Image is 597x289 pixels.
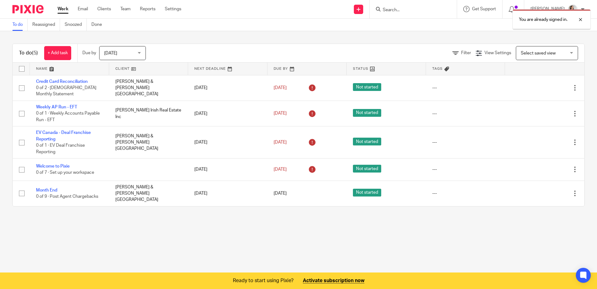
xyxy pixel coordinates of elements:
[432,111,499,117] div: ---
[32,50,38,55] span: (5)
[36,194,98,199] span: 0 of 9 · Post Agent Chargebacks
[36,79,88,84] a: Credit Card Reconciliation
[353,109,381,117] span: Not started
[36,86,96,97] span: 0 of 2 · [DEMOGRAPHIC_DATA] Monthly Statement
[36,164,70,168] a: Welcome to Pixie
[104,51,117,55] span: [DATE]
[521,51,556,55] span: Select saved view
[109,181,188,206] td: [PERSON_NAME] & [PERSON_NAME] [GEOGRAPHIC_DATA]
[274,86,287,90] span: [DATE]
[353,83,381,91] span: Not started
[12,5,44,13] img: Pixie
[120,6,131,12] a: Team
[109,75,188,101] td: [PERSON_NAME] & [PERSON_NAME] [GEOGRAPHIC_DATA]
[353,165,381,173] span: Not started
[36,111,100,122] span: 0 of 1 · Weekly Accounts Payable Run - EFT
[432,85,499,91] div: ---
[91,19,107,31] a: Done
[32,19,60,31] a: Reassigned
[97,6,111,12] a: Clients
[12,19,28,31] a: To do
[188,101,267,126] td: [DATE]
[36,105,77,109] a: Weekly AP Run - EFT
[188,75,267,101] td: [DATE]
[188,159,267,181] td: [DATE]
[432,139,499,145] div: ---
[44,46,71,60] a: + Add task
[109,101,188,126] td: [PERSON_NAME] Irish Real Estate Inc
[519,17,567,23] p: You are already signed in.
[36,188,57,192] a: Month End
[109,126,188,159] td: [PERSON_NAME] & [PERSON_NAME] [GEOGRAPHIC_DATA]
[484,51,511,55] span: View Settings
[432,166,499,173] div: ---
[461,51,471,55] span: Filter
[82,50,96,56] p: Due by
[65,19,87,31] a: Snoozed
[274,167,287,172] span: [DATE]
[58,6,68,12] a: Work
[274,111,287,116] span: [DATE]
[78,6,88,12] a: Email
[432,190,499,197] div: ---
[274,140,287,144] span: [DATE]
[36,130,91,141] a: EV Canada - Deal Franchise Reporting
[432,67,443,70] span: Tags
[353,138,381,145] span: Not started
[36,171,94,175] span: 0 of 7 · Set up your workspace
[353,189,381,197] span: Not started
[568,4,578,14] img: DB342964-06B7-45DF-89DF-C47B4FDC6D2D_1_105_c.jpeg
[188,181,267,206] td: [DATE]
[165,6,181,12] a: Settings
[188,126,267,159] td: [DATE]
[140,6,155,12] a: Reports
[274,191,287,196] span: [DATE]
[36,143,85,154] span: 0 of 1 · EV Deal Franchise Reporting
[19,50,38,56] h1: To do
